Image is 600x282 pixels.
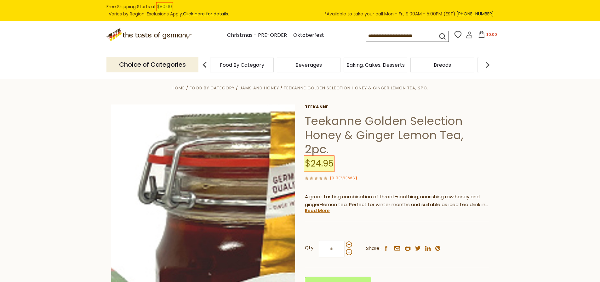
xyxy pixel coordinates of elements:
span: $80.00 [156,3,172,10]
span: ( ) [330,175,357,181]
a: Read More [305,207,330,214]
p: A great tasting combination of throat-soothing, nourishing raw honey and ginger-lemon tea. Perfec... [305,193,489,209]
a: Breads [434,63,451,67]
strong: Qty: [305,244,314,252]
a: Click here for details. [183,11,229,17]
a: Beverages [295,63,322,67]
a: Teekanne Golden Selection Honey & Ginger Lemon Tea, 2pc. [284,85,428,91]
p: Choice of Categories [106,57,198,72]
a: [PHONE_NUMBER] [456,11,494,17]
a: 0 Reviews [332,175,355,182]
a: Food By Category [220,63,264,67]
span: Share: [366,245,380,252]
input: Qty: [319,240,345,257]
a: Food By Category [190,85,235,91]
img: previous arrow [198,59,211,71]
a: Home [172,85,185,91]
a: Teekanne [305,104,489,110]
a: Baking, Cakes, Desserts [346,63,405,67]
span: *Available to take your call Mon - Fri, 9:00AM - 5:00PM (EST). [324,10,494,18]
div: Free Shipping Starts at . Varies by Region. Exclusions Apply. [106,3,494,18]
img: next arrow [481,59,494,71]
a: Jams and Honey [240,85,279,91]
span: $24.95 [305,157,334,170]
a: Oktoberfest [293,31,324,40]
button: $0.00 [474,31,501,40]
h1: Teekanne Golden Selection Honey & Ginger Lemon Tea, 2pc. [305,114,489,156]
span: $0.00 [486,32,497,37]
a: Christmas - PRE-ORDER [227,31,287,40]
